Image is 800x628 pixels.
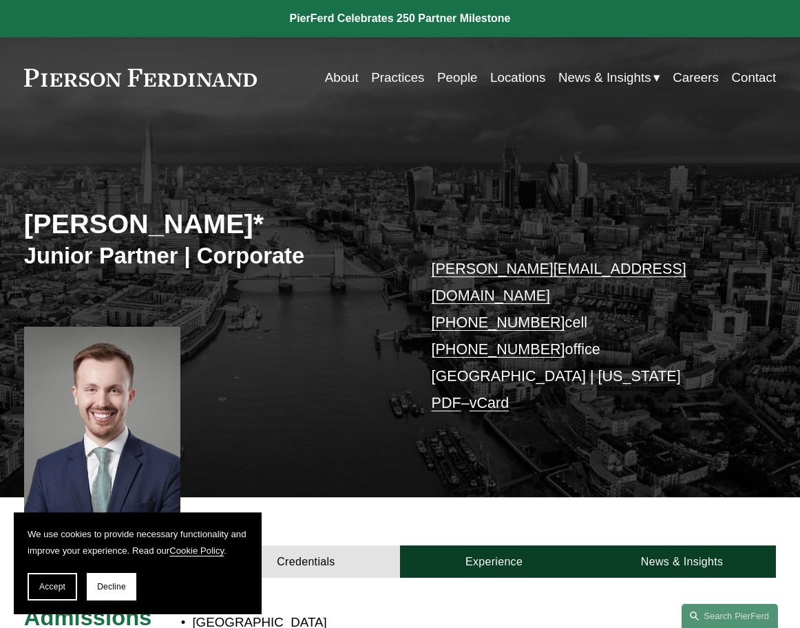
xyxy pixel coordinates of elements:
a: Experience [400,545,588,578]
a: Locations [490,65,545,91]
p: cell office [GEOGRAPHIC_DATA] | [US_STATE] – [432,256,745,416]
span: Decline [97,582,126,592]
h3: Junior Partner | Corporate [24,242,400,270]
a: People [437,65,477,91]
a: [PHONE_NUMBER] [432,314,565,331]
a: Contact [731,65,776,91]
a: News & Insights [588,545,776,578]
a: Credentials [212,545,400,578]
span: News & Insights [558,66,651,89]
h2: [PERSON_NAME]* [24,207,400,240]
a: [PERSON_NAME][EMAIL_ADDRESS][DOMAIN_NAME] [432,260,686,304]
a: About [325,65,359,91]
a: Practices [371,65,424,91]
a: PDF [432,394,461,411]
a: folder dropdown [558,65,660,91]
a: vCard [470,394,509,411]
button: Accept [28,573,77,600]
p: We use cookies to provide necessary functionality and improve your experience. Read our . [28,526,248,559]
section: Cookie banner [14,512,262,614]
a: [PHONE_NUMBER] [432,340,565,358]
a: Search this site [682,604,778,628]
a: Careers [673,65,719,91]
button: Decline [87,573,136,600]
a: Cookie Policy [169,545,224,556]
span: Accept [39,582,65,592]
